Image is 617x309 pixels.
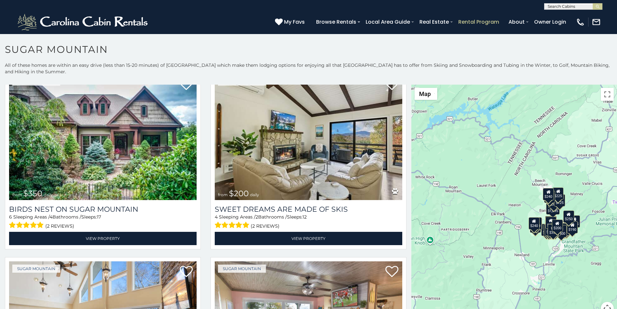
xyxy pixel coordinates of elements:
[576,18,585,27] img: phone-regular-white.png
[45,222,74,230] span: (2 reviews)
[215,214,218,220] span: 4
[229,189,249,198] span: $200
[548,224,559,236] div: $350
[546,202,560,215] div: $1,095
[12,265,60,273] a: Sugar Mountain
[256,214,258,220] span: 2
[601,88,614,101] button: Toggle fullscreen view
[215,74,402,200] img: Sweet Dreams Are Made Of Skis
[415,88,437,100] button: Change map style
[12,192,22,197] span: from
[362,16,413,28] a: Local Area Guide
[545,217,556,229] div: $300
[23,189,42,198] span: $350
[218,192,228,197] span: from
[419,90,431,97] span: Map
[385,78,398,92] a: Add to favorites
[313,16,360,28] a: Browse Rentals
[9,214,12,220] span: 6
[529,217,540,230] div: $240
[9,232,197,245] a: View Property
[416,16,452,28] a: Real Estate
[275,18,306,26] a: My Favs
[567,221,578,233] div: $190
[385,265,398,279] a: Add to favorites
[44,192,53,197] span: daily
[9,74,197,200] img: Birds Nest On Sugar Mountain
[543,188,554,200] div: $240
[505,16,528,28] a: About
[9,205,197,214] a: Birds Nest On Sugar Mountain
[553,187,564,200] div: $225
[251,222,280,230] span: (2 reviews)
[215,74,402,200] a: Sweet Dreams Are Made Of Skis from $200 daily
[16,12,151,32] img: White-1-2.png
[545,216,556,228] div: $190
[284,18,305,26] span: My Favs
[544,224,555,236] div: $155
[97,214,101,220] span: 17
[554,194,565,207] div: $125
[303,214,307,220] span: 12
[9,214,197,230] div: Sleeping Areas / Bathrooms / Sleeps:
[455,16,502,28] a: Rental Program
[215,205,402,214] a: Sweet Dreams Are Made Of Skis
[592,18,601,27] img: mail-regular-white.png
[215,214,402,230] div: Sleeping Areas / Bathrooms / Sleeps:
[180,78,193,92] a: Add to favorites
[250,192,259,197] span: daily
[531,16,569,28] a: Owner Login
[545,223,556,236] div: $175
[569,215,580,228] div: $155
[50,214,52,220] span: 4
[552,220,563,232] div: $200
[563,210,574,223] div: $250
[218,265,266,273] a: Sugar Mountain
[9,74,197,200] a: Birds Nest On Sugar Mountain from $350 daily
[559,223,570,235] div: $195
[215,232,402,245] a: View Property
[180,265,193,279] a: Add to favorites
